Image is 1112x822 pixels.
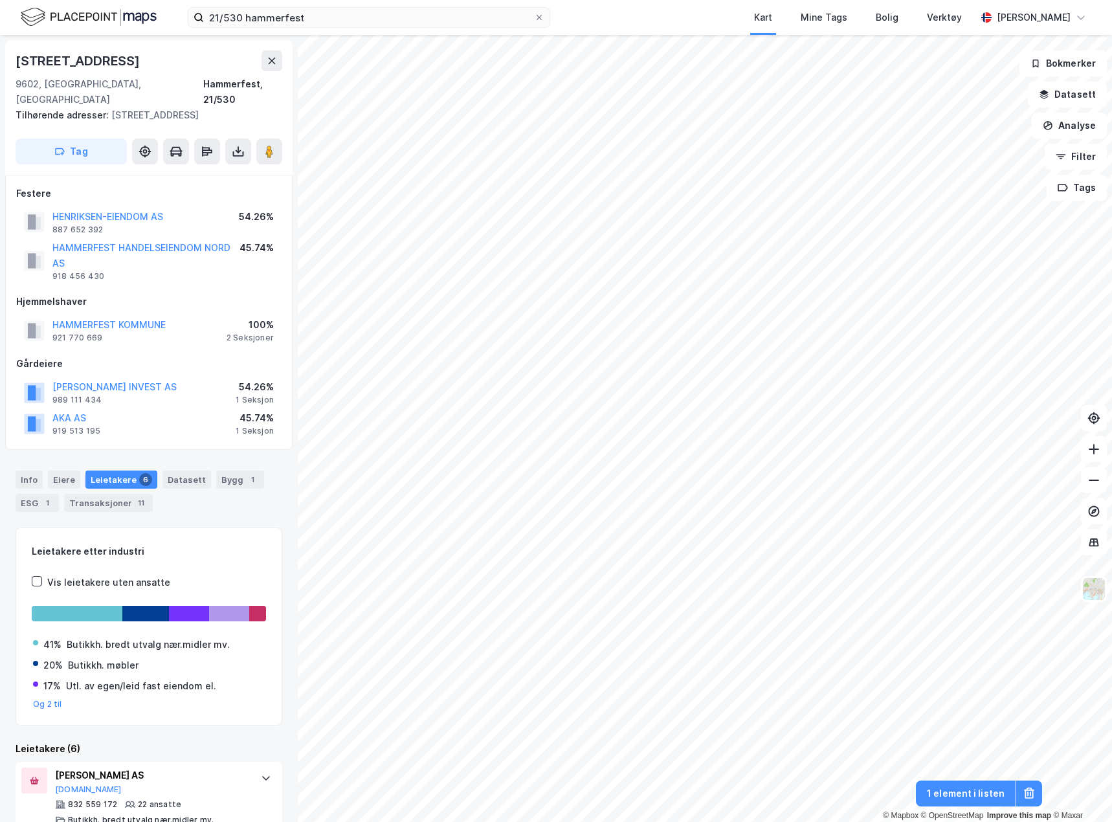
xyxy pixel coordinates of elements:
div: Verktøy [927,10,962,25]
div: Vis leietakere uten ansatte [47,575,170,590]
div: Butikkh. møbler [68,658,139,673]
div: 1 [246,473,259,486]
button: Og 2 til [33,699,62,709]
div: 832 559 172 [68,799,117,810]
div: Bygg [216,471,264,489]
div: [STREET_ADDRESS] [16,107,272,123]
div: Leietakere (6) [16,741,282,757]
input: Søk på adresse, matrikkel, gårdeiere, leietakere eller personer [204,8,534,27]
button: Tag [16,139,127,164]
button: 1 element i listen [916,781,1016,806]
div: 11 [135,496,148,509]
div: 9602, [GEOGRAPHIC_DATA], [GEOGRAPHIC_DATA] [16,76,203,107]
div: 17% [43,678,61,694]
div: 54.26% [236,379,274,395]
div: 919 513 195 [52,426,100,436]
iframe: Chat Widget [1047,760,1112,822]
button: Bokmerker [1019,50,1107,76]
div: Gårdeiere [16,356,282,372]
div: Kart [754,10,772,25]
div: 20% [43,658,63,673]
div: [STREET_ADDRESS] [16,50,142,71]
div: 41% [43,637,61,652]
div: 1 Seksjon [236,395,274,405]
button: Tags [1047,175,1107,201]
div: 1 Seksjon [236,426,274,436]
div: Transaksjoner [64,494,153,512]
div: Leietakere [85,471,157,489]
div: Leietakere etter industri [32,544,266,559]
div: Festere [16,186,282,201]
div: 45.74% [236,410,274,426]
div: [PERSON_NAME] [997,10,1071,25]
div: 22 ansatte [138,799,181,810]
button: [DOMAIN_NAME] [55,784,122,795]
div: 2 Seksjoner [227,333,274,343]
div: Mine Tags [801,10,847,25]
a: OpenStreetMap [921,811,984,820]
div: 45.74% [239,240,274,256]
button: Datasett [1028,82,1107,107]
div: Info [16,471,43,489]
img: Z [1082,577,1106,601]
img: logo.f888ab2527a4732fd821a326f86c7f29.svg [21,6,157,28]
div: Eiere [48,471,80,489]
div: 6 [139,473,152,486]
div: Kontrollprogram for chat [1047,760,1112,822]
div: 989 111 434 [52,395,102,405]
div: 918 456 430 [52,271,104,282]
a: Improve this map [987,811,1051,820]
span: Tilhørende adresser: [16,109,111,120]
div: [PERSON_NAME] AS [55,768,248,783]
div: Bolig [876,10,898,25]
div: ESG [16,494,59,512]
div: Hammerfest, 21/530 [203,76,282,107]
div: 1 [41,496,54,509]
div: 54.26% [239,209,274,225]
div: Butikkh. bredt utvalg nær.midler mv. [67,637,230,652]
a: Mapbox [883,811,918,820]
div: Datasett [162,471,211,489]
div: Hjemmelshaver [16,294,282,309]
button: Filter [1045,144,1107,170]
div: 887 652 392 [52,225,103,235]
div: 921 770 669 [52,333,102,343]
div: Utl. av egen/leid fast eiendom el. [66,678,216,694]
div: 100% [227,317,274,333]
button: Analyse [1032,113,1107,139]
